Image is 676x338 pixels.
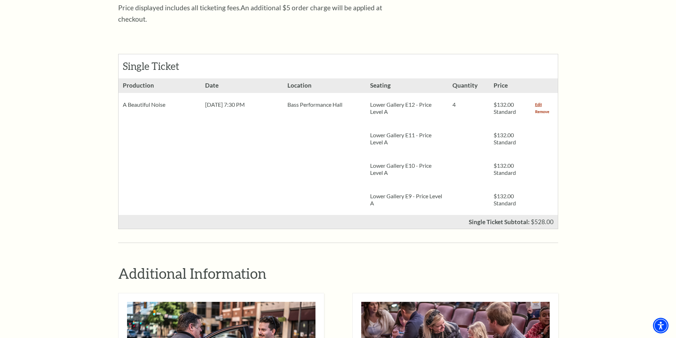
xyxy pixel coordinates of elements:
div: A Beautiful Noise [119,93,201,116]
p: Lower Gallery E11 - Price Level A [370,132,444,146]
span: $132.00 Standard [494,132,516,145]
p: Lower Gallery E10 - Price Level A [370,162,444,176]
p: 4 [452,101,485,108]
h3: Production [119,78,201,93]
p: Lower Gallery E9 - Price Level A [370,193,444,207]
h3: Price [489,78,531,93]
div: [DATE] 7:30 PM [201,93,283,116]
h3: Location [283,78,366,93]
span: $132.00 Standard [494,162,516,176]
span: Bass Performance Hall [287,101,342,108]
span: An additional $5 order charge will be applied at checkout. [118,4,382,23]
p: Price displayed includes all ticketing fees. [118,2,388,25]
div: Accessibility Menu [653,318,669,333]
p: Single Ticket Subtotal: [469,219,530,225]
h3: Quantity [448,78,489,93]
h3: Seating [366,78,448,93]
a: Remove [535,108,549,115]
p: Lower Gallery E12 - Price Level A [370,101,444,115]
span: $132.00 Standard [494,101,516,115]
span: $132.00 Standard [494,193,516,206]
h3: Date [201,78,283,93]
h2: Single Ticket [123,60,200,72]
h2: Additional Information [118,264,558,282]
a: Edit [535,101,542,108]
span: $528.00 [531,218,554,226]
